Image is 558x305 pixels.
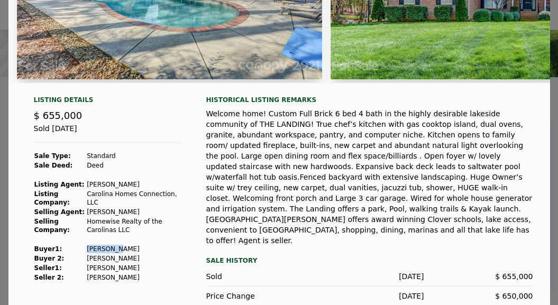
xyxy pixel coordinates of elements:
[315,271,424,282] div: [DATE]
[315,291,424,301] div: [DATE]
[206,271,315,282] div: Sold
[34,123,181,143] div: Sold [DATE]
[34,162,73,169] strong: Sale Deed:
[495,292,533,300] span: $ 650,000
[34,245,62,253] strong: Buyer 1 :
[34,218,70,234] strong: Selling Company:
[86,207,180,217] td: [PERSON_NAME]
[206,96,533,104] div: Historical Listing remarks
[86,151,180,161] td: Standard
[206,291,315,301] div: Price Change
[34,264,62,272] strong: Seller 1 :
[86,254,180,263] td: [PERSON_NAME]
[34,255,65,262] strong: Buyer 2:
[34,110,83,121] span: $ 655,000
[86,189,180,207] td: Carolina Homes Connection, LLC
[34,274,64,281] strong: Seller 2:
[86,244,180,254] td: [PERSON_NAME]
[86,263,180,273] td: [PERSON_NAME]
[206,108,533,246] div: Welcome home! Custom Full Brick 6 bed 4 bath in the highly desirable lakeside community of THE LA...
[86,180,180,189] td: [PERSON_NAME]
[86,273,180,282] td: [PERSON_NAME]
[34,96,181,108] div: Listing Details
[34,152,71,160] strong: Sale Type:
[495,272,533,281] span: $ 655,000
[34,181,85,188] strong: Listing Agent:
[34,190,70,206] strong: Listing Company:
[86,161,180,170] td: Deed
[206,254,533,267] div: Sale History
[34,208,85,216] strong: Selling Agent:
[86,217,180,235] td: Homewise Realty of the Carolinas LLC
